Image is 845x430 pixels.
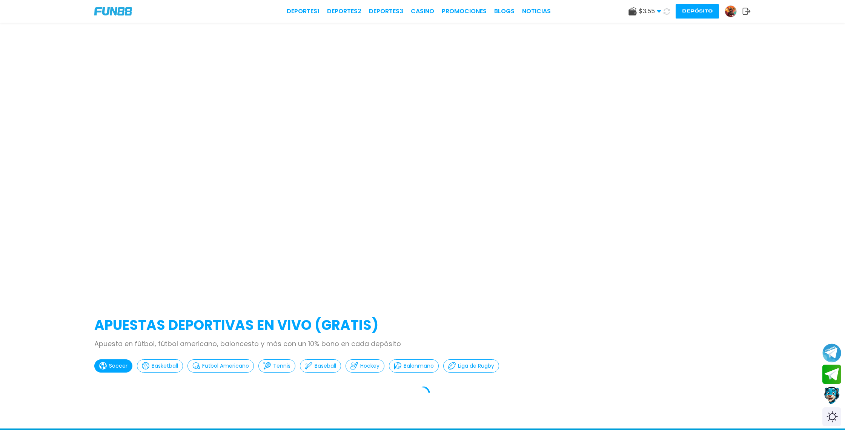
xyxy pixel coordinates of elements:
[522,7,551,16] a: NOTICIAS
[273,362,290,370] p: Tennis
[389,359,439,373] button: Balonmano
[187,359,254,373] button: Futbol Americano
[458,362,494,370] p: Liga de Rugby
[404,362,434,370] p: Balonmano
[676,4,719,19] button: Depósito
[443,359,499,373] button: Liga de Rugby
[109,362,128,370] p: Soccer
[202,362,249,370] p: Futbol Americano
[152,362,178,370] p: Basketball
[327,7,361,16] a: Deportes2
[94,7,132,15] img: Company Logo
[442,7,487,16] a: Promociones
[822,365,841,384] button: Join telegram
[287,7,320,16] a: Deportes1
[360,362,379,370] p: Hockey
[494,7,515,16] a: BLOGS
[300,359,341,373] button: Baseball
[822,343,841,363] button: Join telegram channel
[137,359,183,373] button: Basketball
[725,5,742,17] a: Avatar
[369,7,403,16] a: Deportes3
[94,359,132,373] button: Soccer
[725,6,736,17] img: Avatar
[258,359,295,373] button: Tennis
[822,407,841,426] div: Switch theme
[94,315,751,336] h2: APUESTAS DEPORTIVAS EN VIVO (gratis)
[346,359,384,373] button: Hockey
[411,7,434,16] a: CASINO
[315,362,336,370] p: Baseball
[94,339,751,349] p: Apuesta en fútbol, fútbol americano, baloncesto y más con un 10% bono en cada depósito
[822,386,841,405] button: Contact customer service
[639,7,661,16] span: $ 3.55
